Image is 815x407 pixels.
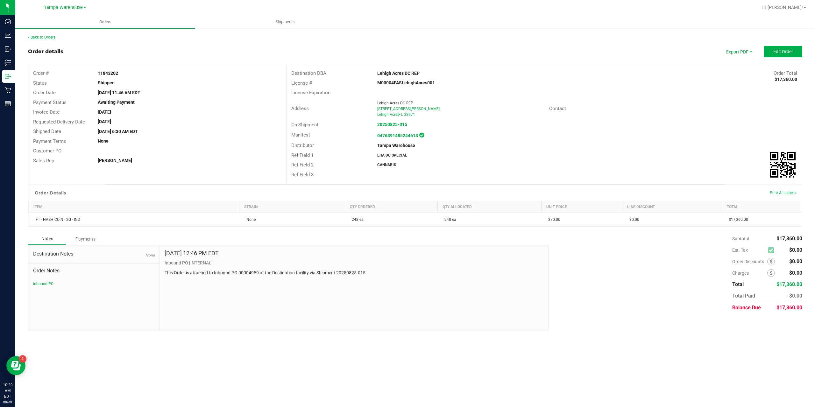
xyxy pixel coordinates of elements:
span: Address [291,106,309,111]
th: Item [29,201,239,213]
inline-svg: Reports [5,101,11,107]
span: Order Notes [33,267,155,275]
div: Payments [66,233,104,245]
span: $17,360.00 [776,281,802,287]
strong: None [98,138,109,144]
span: $70.00 [545,217,560,222]
span: Total Paid [732,293,755,299]
strong: [DATE] [98,109,111,115]
span: Print All Labels [770,191,796,195]
th: Strain [239,201,345,213]
span: Contact [549,106,566,111]
strong: $17,360.00 [775,77,797,82]
span: 248 ea [441,217,456,222]
inline-svg: Analytics [5,32,11,39]
span: - $0.00 [786,293,802,299]
qrcode: 11843202 [770,152,796,178]
span: FT - HASH COIN - 2G - IND [32,217,80,222]
span: $17,360.00 [776,305,802,311]
th: Line Discount [622,201,722,213]
span: $17,360.00 [726,217,748,222]
span: Calculate excise tax [768,246,777,255]
strong: [PERSON_NAME] [98,158,132,163]
th: Unit Price [541,201,622,213]
span: Destination Notes [33,250,155,258]
strong: LHA DC SPECIAL [377,153,407,158]
span: In Sync [419,132,424,138]
span: Order Date [33,90,56,95]
span: Distributor [291,143,314,148]
span: Charges [732,270,767,276]
span: Est. Tax [732,248,766,253]
span: 33971 [404,112,415,117]
strong: 11843202 [98,71,118,76]
span: Edit Order [773,49,793,54]
span: None [145,253,155,257]
strong: Tampa Warehouse [377,143,415,148]
a: Back to Orders [28,35,55,39]
strong: [DATE] 11:46 AM EDT [98,90,140,95]
strong: CANNABIS [377,163,396,167]
inline-svg: Inbound [5,46,11,52]
span: Destination DBA [291,70,326,76]
span: Sales Rep [33,158,54,164]
span: Order Discounts [732,259,767,264]
th: Qty Ordered [345,201,437,213]
inline-svg: Outbound [5,73,11,80]
span: Total [732,281,744,287]
span: $0.00 [789,258,802,264]
span: Tampa Warehouse [44,5,83,10]
li: Export PDF [719,46,758,57]
span: Ref Field 1 [291,152,314,158]
h4: [DATE] 12:46 PM EDT [165,250,219,256]
a: Orders [15,15,195,29]
div: Order details [28,48,63,55]
strong: [DATE] 6:30 AM EDT [98,129,138,134]
span: $0.00 [626,217,639,222]
span: Ref Field 3 [291,172,314,178]
th: Total [722,201,802,213]
th: Qty Allocated [437,201,541,213]
span: $0.00 [789,247,802,253]
span: Requested Delivery Date [33,119,85,125]
p: 10:39 AM EDT [3,382,12,399]
span: Payment Status [33,100,67,105]
span: Lehigh Acres [377,112,399,117]
div: Notes [28,233,66,245]
span: 248 ea [349,217,364,222]
span: Balance Due [732,305,761,311]
strong: Shipped [98,80,115,85]
a: Shipments [195,15,375,29]
span: $17,360.00 [776,235,802,242]
inline-svg: Retail [5,87,11,93]
span: Status [33,80,47,86]
span: License # [291,80,312,86]
span: License Expiration [291,90,330,95]
span: Customer PO [33,148,61,154]
strong: M00004FASLehighAcres001 [377,80,435,85]
strong: Lehigh Acres DC REP [377,71,420,76]
p: This Order is attached to Inbound PO 00004959 at the Destination facility via Shipment 20250825-015. [165,270,544,276]
inline-svg: Dashboard [5,18,11,25]
p: Inbound PO [INTERNAL] [165,260,544,266]
iframe: Resource center [6,356,25,375]
span: Shipments [267,19,303,25]
span: Shipped Date [33,129,61,134]
span: Invoice Date [33,109,60,115]
span: Manifest [291,132,310,138]
button: Edit Order [764,46,802,57]
inline-svg: Inventory [5,60,11,66]
span: Order # [33,70,49,76]
span: On Shipment [291,122,318,128]
span: $0.00 [789,270,802,276]
span: Orders [91,19,120,25]
a: 20250825-015 [377,122,407,127]
h1: Order Details [35,190,66,195]
span: None [243,217,256,222]
button: Inbound PO [33,281,53,287]
span: [STREET_ADDRESS][PERSON_NAME] [377,107,440,111]
p: 08/26 [3,399,12,404]
span: Payment Terms [33,138,66,144]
